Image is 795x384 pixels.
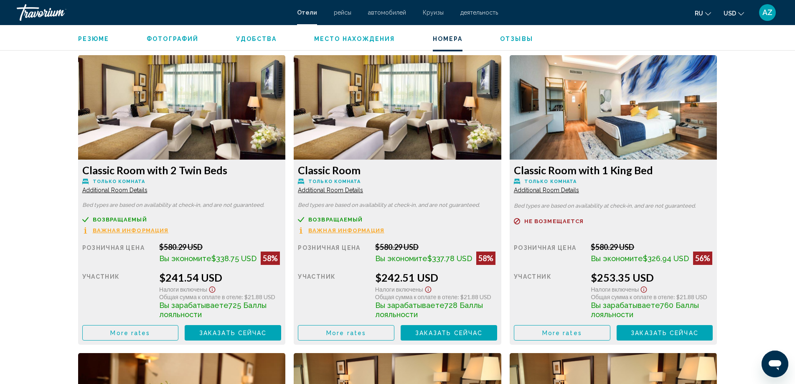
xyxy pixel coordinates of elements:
span: Вы экономите [375,254,427,263]
span: $326.94 USD [643,254,689,263]
span: AZ [762,8,772,17]
div: 58% [261,252,280,265]
span: Вы зарабатываете [159,301,229,310]
div: : $21.88 USD [591,293,713,300]
button: Show Taxes and Fees disclaimer [639,284,649,293]
span: Additional Room Details [514,187,579,193]
span: $338.75 USD [211,254,257,263]
button: More rates [82,325,179,341]
span: Вы экономите [159,254,211,263]
span: Налоги включены [159,286,207,293]
div: : $21.88 USD [159,293,281,300]
a: автомобилей [368,9,406,16]
div: 56% [693,252,712,265]
span: Номера [433,36,463,42]
div: участник [82,271,153,319]
a: возвращаемый [298,216,497,223]
h3: Classic Room with 1 King Bed [514,164,713,176]
span: Additional Room Details [298,187,363,193]
span: $337.78 USD [427,254,472,263]
button: Заказать сейчас [185,325,281,341]
button: Номера [433,35,463,43]
span: Не возмещается [524,219,584,224]
span: Резюме [78,36,109,42]
span: 760 Баллы лояльности [591,301,699,319]
h3: Classic Room with 2 Twin Beds [82,164,282,176]
button: Фотографий [147,35,198,43]
button: More rates [514,325,610,341]
button: Change currency [724,7,744,19]
span: Общая сумма к оплате в отеле [159,293,241,300]
a: Travorium [17,4,289,21]
span: Место нахождения [314,36,395,42]
button: Show Taxes and Fees disclaimer [423,284,433,293]
span: Общая сумма к оплате в отеле [591,293,673,300]
button: Место нахождения [314,35,395,43]
span: Важная информация [93,228,169,233]
button: Show Taxes and Fees disclaimer [207,284,217,293]
div: Розничная цена [514,242,585,265]
span: Заказать сейчас [199,330,267,336]
img: 20560466-27a1-4ecc-ad77-cbff2a1ce1b4.jpeg [294,55,501,160]
p: Bed types are based on availability at check-in, and are not guaranteed. [514,203,713,209]
span: Отзывы [500,36,533,42]
span: возвращаемый [308,217,363,222]
a: возвращаемый [82,216,282,223]
span: Только комната [524,179,577,184]
span: Только комната [93,179,145,184]
button: Резюме [78,35,109,43]
span: Заказать сейчас [415,330,483,336]
span: Важная информация [308,228,384,233]
div: Розничная цена [298,242,369,265]
span: More rates [326,330,366,336]
button: More rates [298,325,394,341]
span: Общая сумма к оплате в отеле [375,293,457,300]
div: Розничная цена [82,242,153,265]
span: Вы зарабатываете [591,301,660,310]
p: Bed types are based on availability at check-in, and are not guaranteed. [82,202,282,208]
div: $580.29 USD [159,242,281,252]
a: деятельность [460,9,498,16]
button: Отзывы [500,35,533,43]
span: Налоги включены [591,286,639,293]
span: More rates [542,330,582,336]
a: рейсы [334,9,351,16]
div: $253.35 USD [591,271,713,284]
span: Удобства [236,36,277,42]
button: Заказать сейчас [617,325,713,341]
span: Вы зарабатываете [375,301,444,310]
h3: Classic Room [298,164,497,176]
span: Additional Room Details [82,187,147,193]
img: 9153a1b6-26d2-49e3-ad9e-7c0739f66ce3.jpeg [510,55,717,160]
span: Фотографий [147,36,198,42]
div: $580.29 USD [591,242,713,252]
span: Вы экономите [591,254,643,263]
a: Круизы [423,9,444,16]
div: $580.29 USD [375,242,497,252]
span: More rates [110,330,150,336]
button: Change language [695,7,711,19]
span: ru [695,10,703,17]
span: Налоги включены [375,286,423,293]
iframe: Кнопка запуска окна обмена сообщениями [762,351,788,377]
div: 58% [476,252,495,265]
span: возвращаемый [93,217,147,222]
div: $241.54 USD [159,271,281,284]
div: $242.51 USD [375,271,497,284]
button: Важная информация [82,227,169,234]
button: Удобства [236,35,277,43]
button: Заказать сейчас [401,325,497,341]
div: участник [298,271,369,319]
span: 728 Баллы лояльности [375,301,483,319]
button: User Menu [757,4,778,21]
button: Важная информация [298,227,384,234]
img: 20560466-27a1-4ecc-ad77-cbff2a1ce1b4.jpeg [78,55,286,160]
div: участник [514,271,585,319]
div: : $21.88 USD [375,293,497,300]
a: Отели [297,9,317,16]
